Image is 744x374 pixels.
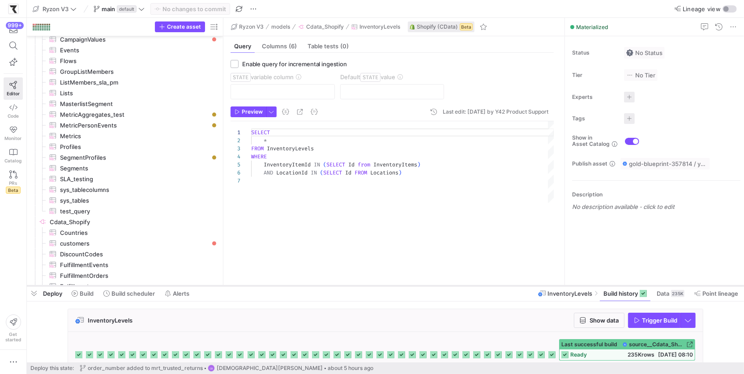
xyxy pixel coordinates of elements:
a: Code [4,100,23,122]
span: Ryzon V3 [43,5,68,13]
img: undefined [410,24,415,30]
span: Default value [340,73,395,81]
button: Ryzon V3 [229,21,266,32]
div: CB [208,365,215,372]
a: MetricAggregates_test​​​​​​​​​ [30,109,219,120]
span: AND [264,169,273,176]
span: ) [398,169,402,176]
span: LocationId [276,169,308,176]
button: Preview [231,106,266,117]
a: SegmentProfiles​​​​​​​​​ [30,152,219,163]
div: 999+ [6,22,24,29]
button: Ryzon V3 [30,3,79,15]
a: test_query​​​​​​​​​ [30,206,219,217]
a: FulfillmentOrders​​​​​​​​​ [30,270,219,281]
span: Id [345,169,351,176]
span: Events​​​​​​​​​ [60,45,209,55]
span: Tags [572,115,617,122]
button: Create asset [155,21,205,32]
a: Events​​​​​​​​​ [30,45,219,55]
button: 999+ [4,21,23,38]
button: No tierNo Tier [624,69,658,81]
a: Flows​​​​​​​​​ [30,55,219,66]
div: 5 [231,161,240,169]
a: GroupListMembers​​​​​​​​​ [30,66,219,77]
span: Cdata_Shopify [306,24,344,30]
span: STATE [231,73,251,82]
div: Last edit: [DATE] by Y42 Product Support [443,109,548,115]
div: Press SPACE to select this row. [30,131,219,141]
span: (0) [340,43,349,49]
span: InventoryItemId [264,161,311,168]
p: Description [572,191,740,198]
span: Beta [6,187,21,194]
div: 3 [231,144,240,153]
div: Press SPACE to select this row. [30,174,219,184]
button: No statusNo Status [624,47,665,59]
span: Publish asset [572,161,607,167]
a: MetricPersonEvents​​​​​​​​​ [30,120,219,131]
span: SLA_testing​​​​​​​​​ [60,174,209,184]
span: models [271,24,290,30]
div: Press SPACE to select this row. [30,249,219,259]
a: Segments​​​​​​​​​ [30,163,219,174]
span: Show in Asset Catalog [572,135,610,147]
span: main [102,5,115,13]
span: CampaignValues​​​​​​​​​ [60,34,209,45]
span: Metrics​​​​​​​​​ [60,131,209,141]
img: No tier [626,72,633,79]
span: Countries​​​​​​​​​ [60,228,209,238]
a: Cdata_Shopify​​​​​​​​ [30,217,219,227]
span: PRs [9,180,17,186]
a: sys_tablecolumns​​​​​​​​​ [30,184,219,195]
span: Editor [7,91,20,96]
div: Press SPACE to select this row. [30,163,219,174]
span: SELECT [326,161,345,168]
span: ( [323,161,326,168]
div: Press SPACE to select this row. [30,120,219,131]
span: sys_tablecolumns​​​​​​​​​ [60,185,209,195]
a: PRsBeta [4,167,23,197]
span: FROM [251,145,264,152]
div: Press SPACE to select this row. [30,34,219,45]
span: about 5 hours ago [328,365,373,371]
span: customers​​​​​​​​​ [60,238,209,249]
div: 2 [231,136,240,144]
span: Lineage view [683,5,721,13]
div: Press SPACE to select this row. [30,98,219,109]
span: Status [572,50,617,56]
div: Press SPACE to select this row. [30,152,219,163]
a: SLA_testing​​​​​​​​​ [30,174,219,184]
span: Locations [370,169,398,176]
div: Press SPACE to select this row. [30,195,219,206]
span: InventoryLevels [359,24,400,30]
a: Metrics​​​​​​​​​ [30,131,219,141]
a: Lists​​​​​​​​​ [30,88,219,98]
img: https://storage.googleapis.com/y42-prod-data-exchange/images/sBsRsYb6BHzNxH9w4w8ylRuridc3cmH4JEFn... [9,4,18,13]
a: https://storage.googleapis.com/y42-prod-data-exchange/images/sBsRsYb6BHzNxH9w4w8ylRuridc3cmH4JEFn... [4,1,23,17]
span: Segments​​​​​​​​​ [60,163,209,174]
div: Press SPACE to select this row. [30,238,219,249]
div: Press SPACE to select this row. [30,281,219,292]
span: Enable query for incremental ingestion [242,60,347,68]
span: SELECT [251,129,270,136]
div: Press SPACE to select this row. [30,66,219,77]
a: sys_tables​​​​​​​​​ [30,195,219,206]
span: Catalog [5,158,22,163]
span: order_number added to mrt_trusted_returns [88,365,203,371]
span: test_query​​​​​​​​​ [60,206,209,217]
span: Monitor [5,136,22,141]
div: 4 [231,153,240,161]
div: Press SPACE to select this row. [30,270,219,281]
button: Cdata_Shopify [296,21,346,32]
div: Press SPACE to select this row. [30,184,219,195]
span: ListMembers_sla_pm​​​​​​​​​ [60,77,209,88]
span: Columns [262,43,297,49]
button: maindefault [91,3,147,15]
span: Materialized [576,24,608,30]
a: CampaignValues​​​​​​​​​ [30,34,219,45]
span: ) [417,161,420,168]
div: Press SPACE to select this row. [30,77,219,88]
span: Experts [572,94,617,100]
span: from [358,161,370,168]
